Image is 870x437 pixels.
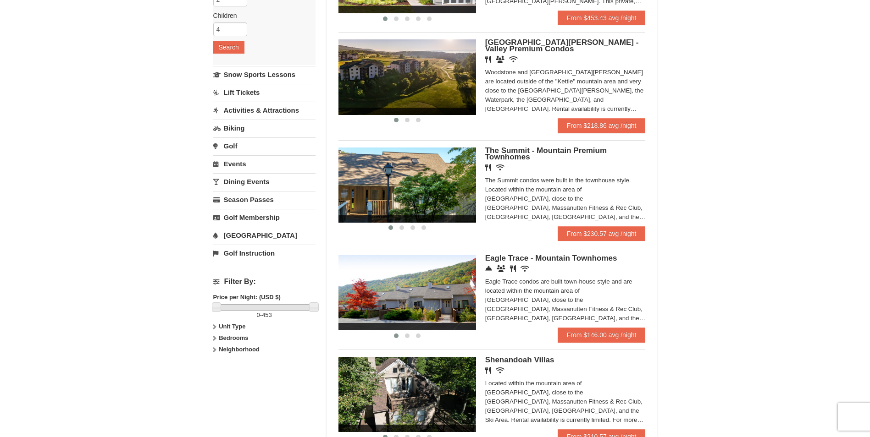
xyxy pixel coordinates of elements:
a: From $218.86 avg /night [558,118,646,133]
h4: Filter By: [213,278,316,286]
div: The Summit condos were built in the townhouse style. Located within the mountain area of [GEOGRAP... [485,176,646,222]
a: From $453.43 avg /night [558,11,646,25]
span: 0 [257,311,260,318]
span: The Summit - Mountain Premium Townhomes [485,146,607,161]
i: Wireless Internet (free) [496,367,504,374]
span: Eagle Trace - Mountain Townhomes [485,254,617,262]
a: Golf [213,137,316,154]
i: Restaurant [485,56,491,63]
a: Lift Tickets [213,84,316,101]
i: Conference Facilities [497,265,505,272]
a: From $146.00 avg /night [558,328,646,342]
i: Wireless Internet (free) [521,265,529,272]
strong: Price per Night: (USD $) [213,294,281,300]
label: Children [213,11,309,20]
button: Search [213,41,244,54]
strong: Neighborhood [219,346,260,353]
div: Located within the mountain area of [GEOGRAPHIC_DATA], close to the [GEOGRAPHIC_DATA], Massanutte... [485,379,646,425]
a: Season Passes [213,191,316,208]
span: Shenandoah Villas [485,355,554,364]
span: 453 [262,311,272,318]
i: Wireless Internet (free) [496,164,504,171]
i: Concierge Desk [485,265,492,272]
div: Woodstone and [GEOGRAPHIC_DATA][PERSON_NAME] are located outside of the "Kettle" mountain area an... [485,68,646,114]
a: From $230.57 avg /night [558,226,646,241]
a: Biking [213,120,316,137]
i: Restaurant [510,265,516,272]
strong: Bedrooms [219,334,248,341]
a: Activities & Attractions [213,102,316,119]
label: - [213,311,316,320]
i: Banquet Facilities [496,56,504,63]
a: Snow Sports Lessons [213,66,316,83]
i: Restaurant [485,367,491,374]
a: Events [213,155,316,172]
strong: Unit Type [219,323,245,330]
div: Eagle Trace condos are built town-house style and are located within the mountain area of [GEOGRA... [485,277,646,323]
a: Golf Instruction [213,245,316,262]
a: [GEOGRAPHIC_DATA] [213,227,316,244]
i: Wireless Internet (free) [509,56,518,63]
a: Golf Membership [213,209,316,226]
a: Dining Events [213,173,316,190]
i: Restaurant [485,164,491,171]
span: [GEOGRAPHIC_DATA][PERSON_NAME] - Valley Premium Condos [485,38,639,53]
